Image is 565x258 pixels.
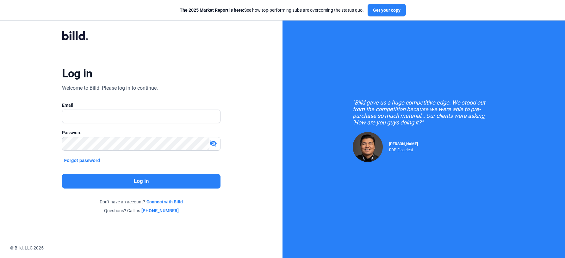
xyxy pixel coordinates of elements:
div: See how top-performing subs are overcoming the status quo. [180,7,364,13]
div: Questions? Call us [62,207,220,214]
mat-icon: visibility_off [209,140,217,147]
span: The 2025 Market Report is here: [180,8,244,13]
button: Log in [62,174,220,189]
div: Password [62,129,220,136]
a: [PHONE_NUMBER] [141,207,179,214]
button: Get your copy [368,4,406,16]
span: [PERSON_NAME] [389,142,418,146]
button: Forgot password [62,157,102,164]
div: Don't have an account? [62,199,220,205]
div: "Billd gave us a huge competitive edge. We stood out from the competition because we were able to... [353,99,495,126]
div: Welcome to Billd! Please log in to continue. [62,84,158,92]
div: RDP Electrical [389,146,418,152]
img: Raul Pacheco [353,132,383,162]
div: Log in [62,67,92,81]
a: Connect with Billd [146,199,183,205]
div: Email [62,102,220,108]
